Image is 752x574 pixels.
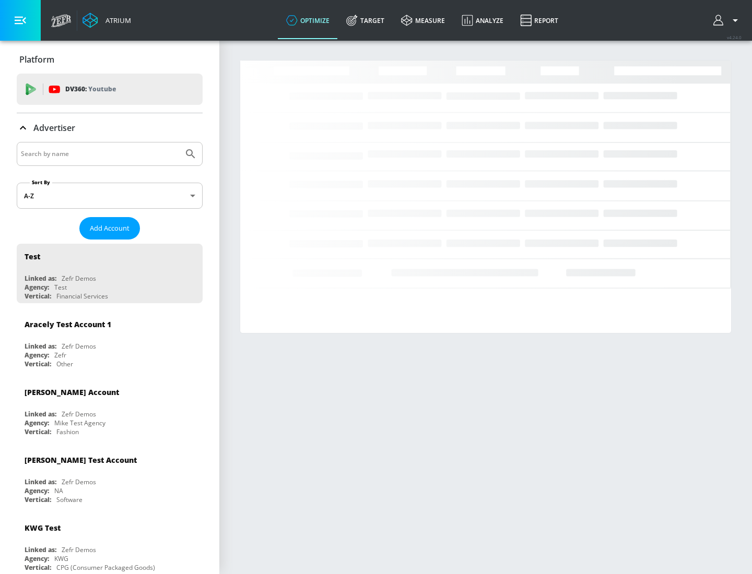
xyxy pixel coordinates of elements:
div: Vertical: [25,292,51,301]
div: DV360: Youtube [17,74,203,105]
div: Zefr Demos [62,410,96,418]
div: [PERSON_NAME] Test AccountLinked as:Zefr DemosAgency:NAVertical:Software [17,447,203,507]
div: Agency: [25,554,49,563]
div: Vertical: [25,495,51,504]
p: Platform [19,54,54,65]
div: Zefr Demos [62,274,96,283]
div: Linked as: [25,342,56,351]
div: Test [54,283,67,292]
div: Linked as: [25,545,56,554]
label: Sort By [30,179,52,186]
p: Youtube [88,83,116,94]
div: [PERSON_NAME] Account [25,387,119,397]
input: Search by name [21,147,179,161]
div: [PERSON_NAME] AccountLinked as:Zefr DemosAgency:Mike Test AgencyVertical:Fashion [17,379,203,439]
div: Zefr Demos [62,477,96,486]
a: Target [338,2,393,39]
div: A-Z [17,183,203,209]
div: NA [54,486,63,495]
span: v 4.24.0 [727,34,742,40]
div: Platform [17,45,203,74]
div: Financial Services [56,292,108,301]
div: Vertical: [25,360,51,368]
div: CPG (Consumer Packaged Goods) [56,563,155,572]
div: Linked as: [25,477,56,486]
div: Test [25,252,40,261]
div: Agency: [25,486,49,495]
a: Report [512,2,567,39]
div: Software [56,495,83,504]
div: Advertiser [17,113,203,142]
a: measure [393,2,453,39]
div: Agency: [25,418,49,427]
div: Vertical: [25,427,51,436]
button: Add Account [79,217,140,240]
div: Aracely Test Account 1Linked as:Zefr DemosAgency:ZefrVertical:Other [17,312,203,371]
a: optimize [278,2,338,39]
div: Mike Test Agency [54,418,105,427]
a: Analyze [453,2,512,39]
div: KWG Test [25,523,61,533]
div: Aracely Test Account 1 [25,319,111,329]
div: Fashion [56,427,79,436]
div: Zefr Demos [62,342,96,351]
div: Vertical: [25,563,51,572]
div: Atrium [101,16,131,25]
div: [PERSON_NAME] Test Account [25,455,137,465]
p: Advertiser [33,122,75,134]
div: Zefr [54,351,66,360]
div: Other [56,360,73,368]
div: KWG [54,554,68,563]
div: Linked as: [25,274,56,283]
div: Zefr Demos [62,545,96,554]
span: Add Account [90,222,130,234]
div: Agency: [25,351,49,360]
p: DV360: [65,83,116,95]
div: Agency: [25,283,49,292]
div: TestLinked as:Zefr DemosAgency:TestVertical:Financial Services [17,244,203,303]
a: Atrium [83,13,131,28]
div: Linked as: [25,410,56,418]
